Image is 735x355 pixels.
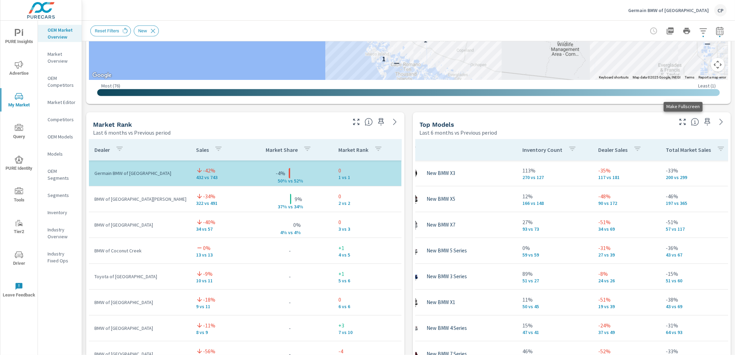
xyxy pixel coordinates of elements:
[38,73,82,90] div: OEM Competitors
[196,330,242,335] p: 8 vs 9
[523,218,588,226] p: 27%
[599,304,655,309] p: 19 vs 39
[339,321,396,330] p: +3
[339,244,396,252] p: +1
[276,169,285,177] p: -4%
[48,133,76,140] p: OEM Models
[389,116,400,127] a: See more details in report
[48,27,76,40] p: OEM Market Overview
[427,299,456,305] p: New BMW X1
[351,116,362,127] button: Make Fullscreen
[427,273,467,280] p: New BMW 3 Series
[196,175,242,180] p: 432 vs 743
[38,149,82,159] div: Models
[196,304,242,309] p: 9 vs 11
[599,252,655,258] p: 27 vs 39
[2,251,35,268] span: Driver
[339,295,396,304] p: 0
[48,51,76,64] p: Market Overview
[94,247,185,254] p: BMW of Coconut Creek
[523,330,588,335] p: 47 vs 41
[523,200,588,206] p: 166 vs 148
[48,250,76,264] p: Industry Fixed Ops
[523,321,588,330] p: 15%
[94,170,185,177] p: Germain BMW of [GEOGRAPHIC_DATA]
[203,218,215,226] p: -40%
[289,298,291,306] p: -
[294,221,301,229] p: 0%
[599,270,655,278] p: -8%
[711,58,725,72] button: Map camera controls
[599,146,628,153] p: Dealer Sales
[2,61,35,77] span: Advertise
[696,24,710,38] button: Apply Filters
[702,116,713,127] span: Save this to your personalized report
[93,121,132,128] h5: Market Rank
[94,273,185,280] p: Toyota of [GEOGRAPHIC_DATA]
[698,75,726,79] a: Report a map error
[196,200,242,206] p: 322 vs 491
[38,207,82,218] div: Inventory
[704,39,710,48] p: —
[196,226,242,232] p: 34 vs 57
[633,75,681,79] span: Map data ©2025 Google, INEGI
[48,168,76,181] p: OEM Segments
[599,295,655,304] p: -51%
[523,304,588,309] p: 50 vs 45
[289,324,291,332] p: -
[38,166,82,183] div: OEM Segments
[48,150,76,157] p: Models
[666,146,711,153] p: Total Market Sales
[339,226,396,232] p: 3 vs 3
[339,218,396,226] p: 0
[427,248,467,254] p: New BMW 5 Series
[376,116,387,127] span: Save this to your personalized report
[523,270,588,278] p: 89%
[339,252,396,258] p: 4 vs 5
[427,196,456,202] p: New BMW X5
[716,116,727,127] a: See more details in report
[599,192,655,200] p: -48%
[523,278,588,283] p: 51 vs 27
[48,116,76,123] p: Competitors
[203,192,215,200] p: -34%
[38,190,82,200] div: Segments
[599,218,655,226] p: -51%
[427,222,456,228] p: New BMW X7
[427,170,456,176] p: New BMW X3
[101,83,120,89] p: Most ( 76 )
[714,4,727,17] div: CP
[38,97,82,107] div: Market Editor
[2,219,35,236] span: Tier2
[203,244,211,252] p: 0%
[266,146,298,153] p: Market Share
[381,55,385,63] p: 1
[2,187,35,204] span: Tools
[48,192,76,199] p: Segments
[523,146,563,153] p: Inventory Count
[523,226,588,232] p: 93 vs 73
[94,146,110,153] p: Dealer
[38,132,82,142] div: OEM Models
[599,321,655,330] p: -24%
[48,209,76,216] p: Inventory
[691,118,699,126] span: Find the biggest opportunities within your model lineup nationwide. [Source: Market registration ...
[38,114,82,125] div: Competitors
[680,24,694,38] button: Print Report
[94,299,185,306] p: BMW of [GEOGRAPHIC_DATA]
[599,244,655,252] p: -31%
[38,225,82,242] div: Industry Overview
[48,226,76,240] p: Industry Overview
[38,25,82,42] div: OEM Market Overview
[2,124,35,141] span: Query
[713,24,727,38] button: Select Date Range
[203,270,213,278] p: -9%
[2,29,35,46] span: PURE Insights
[339,304,396,309] p: 6 vs 6
[196,278,242,283] p: 10 vs 11
[273,178,291,184] p: 50% v
[291,178,307,184] p: s 52%
[523,166,588,175] p: 113%
[599,330,655,335] p: 37 vs 49
[273,204,291,210] p: 37% v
